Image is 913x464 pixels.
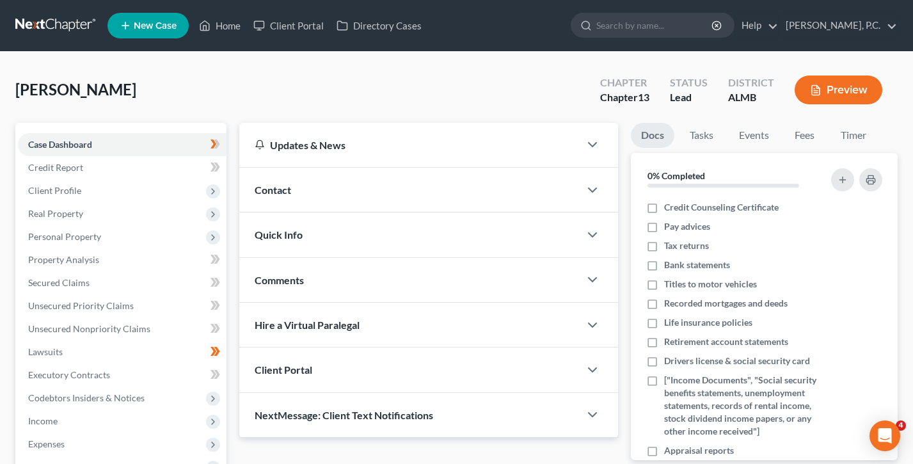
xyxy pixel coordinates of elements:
span: Personal Property [28,231,101,242]
div: Chapter [600,90,649,105]
div: Open Intercom Messenger [869,420,900,451]
a: Directory Cases [330,14,428,37]
a: [PERSON_NAME], P.C. [779,14,897,37]
span: Property Analysis [28,254,99,265]
span: Unsecured Priority Claims [28,300,134,311]
a: Property Analysis [18,248,226,271]
span: Appraisal reports [664,444,734,457]
span: New Case [134,21,177,31]
span: Income [28,415,58,426]
a: Unsecured Priority Claims [18,294,226,317]
span: Drivers license & social security card [664,355,810,367]
a: Client Portal [247,14,330,37]
span: Client Portal [255,364,312,376]
span: Contact [255,184,291,196]
span: Quick Info [255,228,303,241]
a: Events [729,123,779,148]
a: Home [193,14,247,37]
a: Tasks [679,123,724,148]
span: Tax returns [664,239,709,252]
a: Executory Contracts [18,364,226,387]
a: Case Dashboard [18,133,226,156]
a: Lawsuits [18,340,226,364]
a: Unsecured Nonpriority Claims [18,317,226,340]
div: ALMB [728,90,774,105]
span: [PERSON_NAME] [15,80,136,99]
span: Expenses [28,438,65,449]
span: Titles to motor vehicles [664,278,757,291]
div: Updates & News [255,138,564,152]
span: Bank statements [664,259,730,271]
span: Executory Contracts [28,369,110,380]
a: Secured Claims [18,271,226,294]
span: Credit Counseling Certificate [664,201,779,214]
span: Credit Report [28,162,83,173]
div: Chapter [600,76,649,90]
input: Search by name... [596,13,713,37]
div: Lead [670,90,708,105]
div: District [728,76,774,90]
span: Secured Claims [28,277,90,288]
a: Fees [784,123,825,148]
a: Help [735,14,778,37]
span: NextMessage: Client Text Notifications [255,409,433,421]
a: Credit Report [18,156,226,179]
span: 4 [896,420,906,431]
span: Recorded mortgages and deeds [664,297,788,310]
span: Lawsuits [28,346,63,357]
span: Real Property [28,208,83,219]
span: Life insurance policies [664,316,752,329]
div: Status [670,76,708,90]
strong: 0% Completed [647,170,705,181]
span: ["Income Documents", "Social security benefits statements, unemployment statements, records of re... [664,374,820,438]
span: Pay advices [664,220,710,233]
span: Client Profile [28,185,81,196]
button: Preview [795,76,882,104]
span: Unsecured Nonpriority Claims [28,323,150,334]
span: 13 [638,91,649,103]
a: Docs [631,123,674,148]
span: Retirement account statements [664,335,788,348]
a: Timer [830,123,877,148]
span: Comments [255,274,304,286]
span: Codebtors Insiders & Notices [28,392,145,403]
span: Hire a Virtual Paralegal [255,319,360,331]
span: Case Dashboard [28,139,92,150]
